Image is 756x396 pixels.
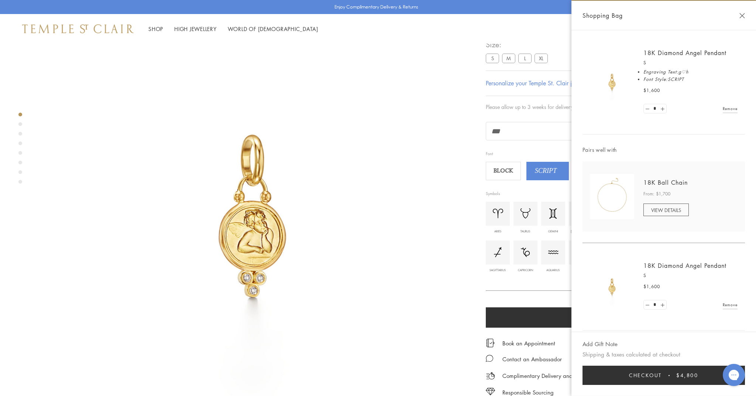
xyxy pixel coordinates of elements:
[527,165,564,177] span: SCRIPT
[583,339,618,349] button: Add Gift Note
[543,269,563,272] div: AQUARIUS
[520,208,530,219] img: Taurus
[583,11,623,20] span: Shopping Bag
[488,269,508,272] div: SAGITTARIUS
[590,174,634,219] img: N88805-BC16EXT
[739,13,745,18] button: Close Shopping Bag
[502,339,555,347] a: Book an Appointment
[486,38,551,51] span: Size:
[549,208,557,219] img: Gemini
[521,247,530,257] img: Capricorn
[148,24,318,34] nav: Main navigation
[643,68,738,76] li: g♡h
[723,105,738,113] a: Remove
[723,301,738,309] a: Remove
[677,69,678,75] span: :
[494,247,501,257] img: Sagittarius
[590,60,634,104] img: AP10-DIGRN
[644,300,651,310] a: Set quantity to 0
[643,69,677,75] span: Engraving Text
[148,25,163,33] a: ShopShop
[548,250,559,255] img: Aquarius
[666,76,668,82] span: :
[643,283,660,290] span: $1,600
[644,104,651,113] a: Set quantity to 0
[174,25,217,33] a: High JewelleryHigh Jewellery
[493,209,503,218] img: Aries
[488,230,508,233] div: ARIES
[486,151,584,157] h4: Font
[659,300,666,310] a: Set quantity to 2
[502,54,515,63] label: M
[629,371,662,379] span: Checkout
[583,146,745,154] span: Pairs well with
[518,54,532,63] label: L
[515,269,536,272] div: CAPRICORN
[515,230,536,233] div: TAURUS
[571,269,591,272] div: PISCES
[643,204,689,216] a: VIEW DETAILS
[502,371,592,380] p: Complimentary Delivery and Returns
[486,371,495,380] img: icon_delivery.svg
[590,264,634,309] img: AP10-DIGRN
[571,230,591,233] div: [MEDICAL_DATA]
[502,355,562,364] div: Contact an Ambassador
[487,165,520,177] span: BLOCK
[643,76,738,83] li: SCRIPT
[643,262,726,270] a: 18K Diamond Angel Pendant
[643,76,666,82] span: Font Style
[643,59,738,66] p: S
[334,3,418,11] p: Enjoy Complimentary Delivery & Returns
[486,355,493,362] img: MessageIcon-01_2.svg
[643,190,670,198] span: From: $1,700
[18,111,22,190] div: Product gallery navigation
[535,54,548,63] label: XL
[651,206,681,214] span: VIEW DETAILS
[643,272,738,279] p: S
[486,191,584,197] h4: Symbols
[643,87,660,94] span: $1,600
[659,104,666,113] a: Set quantity to 2
[486,388,495,395] img: icon_sourcing.svg
[643,178,688,187] a: 18K Ball Chain
[486,79,661,88] h4: Personalize your Temple St. Clair jewel with complimentary engraving
[22,24,134,33] img: Temple St. Clair
[543,230,563,233] div: GEMINI
[486,54,499,63] label: S
[486,103,734,111] p: Please allow up to 3 weeks for delivery
[228,25,318,33] a: World of [DEMOGRAPHIC_DATA]World of [DEMOGRAPHIC_DATA]
[676,371,698,379] span: $4,800
[643,49,726,57] a: 18K Diamond Angel Pendant
[719,361,749,389] iframe: Gorgias live chat messenger
[583,350,745,359] p: Shipping & taxes calculated at checkout
[583,366,745,385] button: Checkout $4,800
[486,307,709,328] button: Add to bag
[486,339,495,347] img: icon_appointment.svg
